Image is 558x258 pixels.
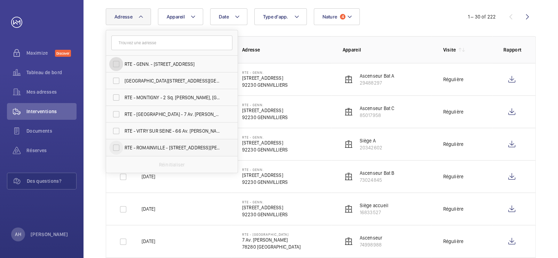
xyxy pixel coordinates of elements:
[360,177,394,183] p: 73024845
[360,79,394,86] p: 29488297
[159,161,185,168] p: Réinitialiser
[360,105,394,112] p: Ascenseur Bat C
[26,49,55,56] span: Maximize
[26,88,77,95] span: Mes adresses
[242,75,288,81] p: [STREET_ADDRESS]
[343,46,432,53] p: Appareil
[344,172,353,181] img: elevator.svg
[242,146,288,153] p: 92230 GENNVILLIERS
[344,205,353,213] img: elevator.svg
[360,241,383,248] p: 74998988
[27,178,76,185] span: Des questions?
[242,70,288,75] p: RTE - GENN.
[31,231,68,238] p: [PERSON_NAME]
[210,8,247,25] button: Date
[360,72,394,79] p: Ascenseur Bat A
[242,103,288,107] p: RTE - GENN.
[360,170,394,177] p: Ascenseur Bat B
[114,14,133,19] span: Adresse
[242,81,288,88] p: 92230 GENNVILLIERS
[142,173,155,180] p: [DATE]
[242,107,288,114] p: [STREET_ADDRESS]
[219,14,229,19] span: Date
[242,167,288,172] p: RTE - GENN.
[443,238,463,245] div: Régulière
[125,94,220,101] span: RTE - MONTIGNY - 2 Sq. [PERSON_NAME], [GEOGRAPHIC_DATA] 78180
[15,231,21,238] p: AH
[242,46,332,53] p: Adresse
[242,204,288,211] p: [STREET_ADDRESS]
[242,179,288,186] p: 92230 GENNVILLIERS
[26,147,77,154] span: Réserves
[344,108,353,116] img: elevator.svg
[125,127,220,134] span: RTE - VITRY SUR SEINE - 66 Av. [PERSON_NAME], [GEOGRAPHIC_DATA] 94200
[344,237,353,245] img: elevator.svg
[360,137,382,144] p: Siège A
[344,75,353,84] img: elevator.svg
[263,14,288,19] span: Type d'app.
[344,140,353,148] img: elevator.svg
[360,202,388,209] p: Siège accueil
[322,14,337,19] span: Nature
[125,77,220,84] span: [GEOGRAPHIC_DATA][STREET_ADDRESS][GEOGRAPHIC_DATA]
[142,238,155,245] p: [DATE]
[242,139,288,146] p: [STREET_ADDRESS]
[242,236,301,243] p: 7 Av. [PERSON_NAME]
[242,200,288,204] p: RTE - GENN.
[443,205,463,212] div: Régulière
[242,211,288,218] p: 92230 GENNVILLIERS
[125,144,220,151] span: RTE - ROMAINVILLE - [STREET_ADDRESS][PERSON_NAME]
[314,8,360,25] button: Nature4
[360,112,394,119] p: 85017958
[125,61,220,68] span: RTE - GENN. - [STREET_ADDRESS]
[443,141,463,148] div: Régulière
[125,111,220,118] span: RTE - [GEOGRAPHIC_DATA] - 7 Av. [PERSON_NAME], [GEOGRAPHIC_DATA] 78280
[142,205,155,212] p: [DATE]
[242,114,288,121] p: 92230 GENNVILLIERS
[360,209,388,216] p: 16833527
[443,76,463,83] div: Régulière
[443,108,463,115] div: Régulière
[468,13,496,20] div: 1 – 30 of 222
[242,172,288,179] p: [STREET_ADDRESS]
[340,14,345,19] span: 4
[167,14,185,19] span: Appareil
[254,8,307,25] button: Type d'app.
[26,127,77,134] span: Documents
[443,46,456,53] p: Visite
[360,144,382,151] p: 20342602
[26,69,77,76] span: Tableau de bord
[360,234,383,241] p: Ascenseur
[106,8,151,25] button: Adresse
[242,243,301,250] p: 78280 [GEOGRAPHIC_DATA]
[443,173,463,180] div: Régulière
[158,8,203,25] button: Appareil
[111,36,232,50] input: Trouvez une adresse
[26,108,77,115] span: Interventions
[242,232,301,236] p: RTE - [GEOGRAPHIC_DATA]
[503,46,521,53] p: Rapport
[55,50,71,57] span: Discover
[242,135,288,139] p: RTE - GENN.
